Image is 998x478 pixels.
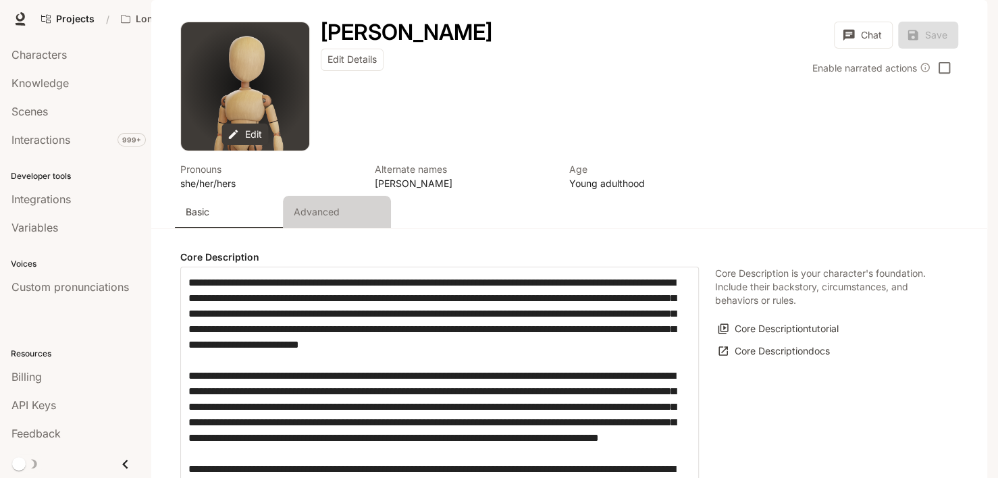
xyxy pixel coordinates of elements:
button: Edit Details [321,49,384,71]
button: Open workspace menu [115,5,209,32]
p: Young adulthood [569,176,747,190]
p: Basic [186,205,209,219]
div: / [101,12,115,26]
h1: [PERSON_NAME] [321,19,492,45]
p: Longbourn [136,14,188,25]
button: Open character details dialog [180,162,359,190]
button: Open character details dialog [569,162,747,190]
p: Core Description is your character's foundation. Include their backstory, circumstances, and beha... [715,267,942,307]
p: Advanced [294,205,340,219]
button: Open character details dialog [321,22,492,43]
div: Avatar image [181,22,309,151]
p: Pronouns [180,162,359,176]
button: Open character avatar dialog [181,22,309,151]
button: Chat [834,22,893,49]
button: Core Descriptiontutorial [715,318,842,340]
p: Alternate names [375,162,553,176]
button: Edit [222,124,269,146]
div: Enable narrated actions [812,61,930,75]
button: Open character details dialog [375,162,553,190]
a: Go to projects [35,5,101,32]
p: Age [569,162,747,176]
p: [PERSON_NAME] [375,176,553,190]
a: Core Descriptiondocs [715,340,833,363]
span: Projects [56,14,95,25]
p: she/her/hers [180,176,359,190]
h4: Core Description [180,250,699,264]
